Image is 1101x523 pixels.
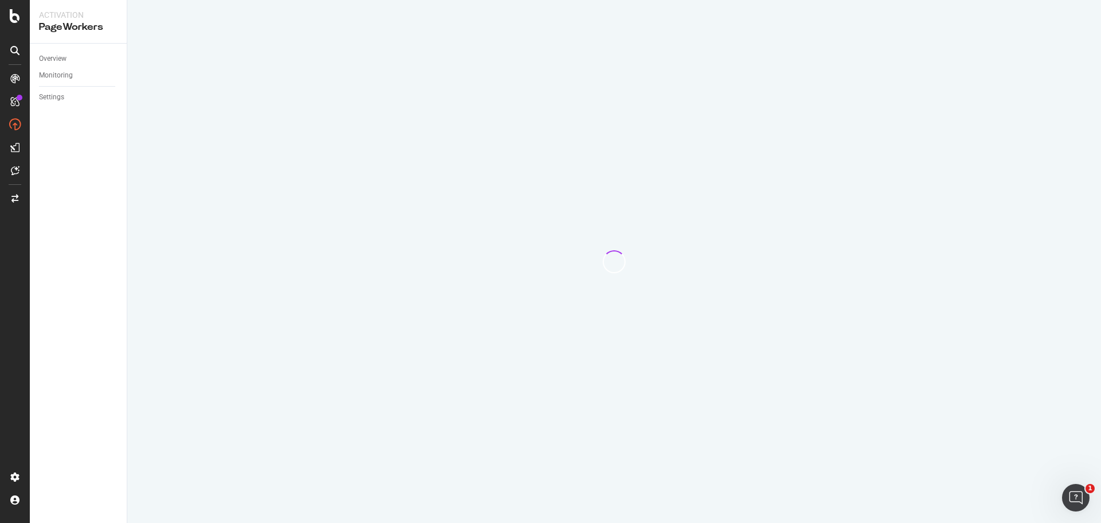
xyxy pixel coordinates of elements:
a: Overview [39,53,119,65]
a: Monitoring [39,69,119,82]
div: Activation [39,9,118,21]
a: Settings [39,91,119,103]
div: Settings [39,91,64,103]
div: Monitoring [39,69,73,82]
div: PageWorkers [39,21,118,34]
iframe: Intercom live chat [1062,484,1090,512]
span: 1 [1086,484,1095,493]
div: Overview [39,53,67,65]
